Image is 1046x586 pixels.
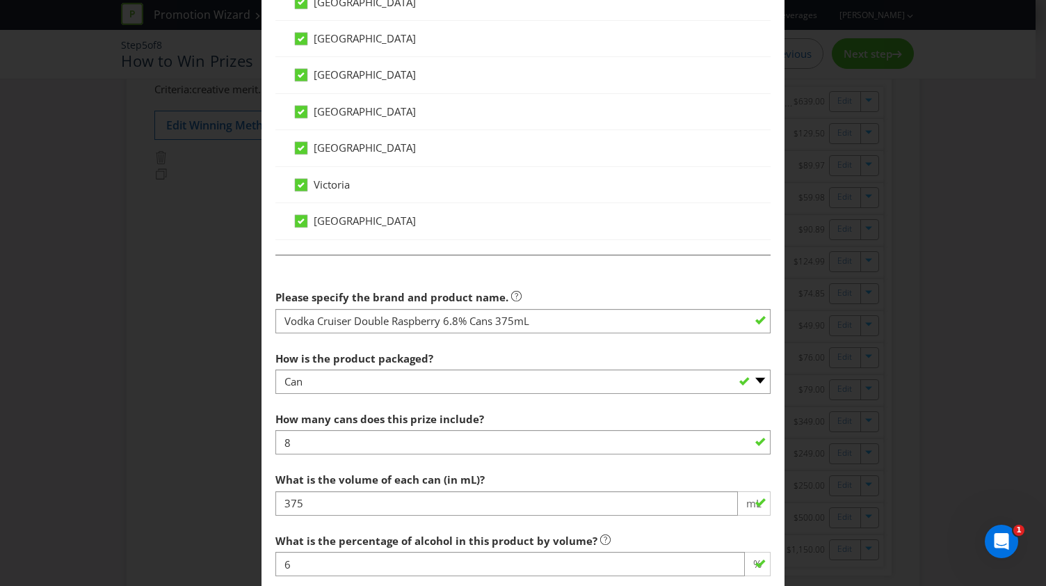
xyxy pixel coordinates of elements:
span: What is the percentage of alcohol in this product by volume? [275,534,597,548]
span: [GEOGRAPHIC_DATA] [314,68,416,81]
iframe: Intercom live chat [985,525,1018,558]
span: 1 [1013,525,1024,536]
span: How many cans does this prize include? [275,412,484,426]
span: How is the product packaged? [275,351,433,365]
span: mL [738,491,771,516]
span: Please specify the brand and product name. [275,290,508,304]
span: [GEOGRAPHIC_DATA] [314,141,416,155]
span: What is the volume of each can (in mL)? [275,473,485,486]
span: Victoria [314,177,350,191]
span: % [745,552,771,576]
span: [GEOGRAPHIC_DATA] [314,31,416,45]
span: [GEOGRAPHIC_DATA] [314,214,416,228]
span: [GEOGRAPHIC_DATA] [314,104,416,118]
